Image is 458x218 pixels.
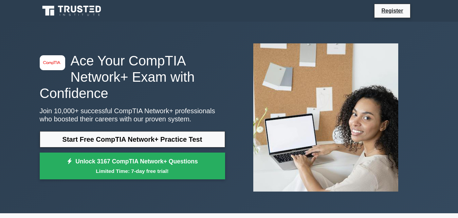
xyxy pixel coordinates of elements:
[377,6,407,15] a: Register
[48,167,217,175] small: Limited Time: 7-day free trial!
[40,131,225,147] a: Start Free CompTIA Network+ Practice Test
[40,107,225,123] p: Join 10,000+ successful CompTIA Network+ professionals who boosted their careers with our proven ...
[40,153,225,180] a: Unlock 3167 CompTIA Network+ QuestionsLimited Time: 7-day free trial!
[40,53,225,101] h1: Ace Your CompTIA Network+ Exam with Confidence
